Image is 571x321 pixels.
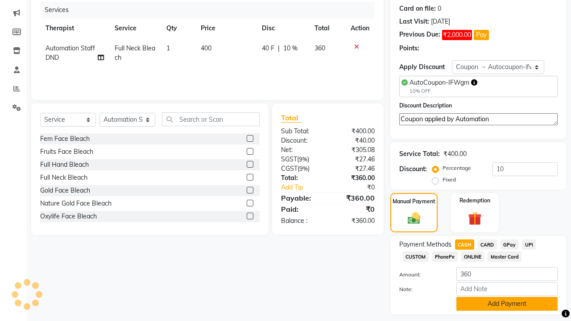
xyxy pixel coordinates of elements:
[257,18,309,38] th: Disc
[464,210,486,227] img: _gift.svg
[393,285,450,293] label: Note:
[328,136,381,145] div: ₹40.00
[399,17,429,26] div: Last Visit:
[274,127,328,136] div: Sub Total:
[299,156,307,163] span: 9%
[456,282,558,296] input: Add Note
[410,87,477,95] div: 10% OFF
[443,176,456,184] label: Fixed
[309,18,345,38] th: Total
[281,165,298,173] span: CGST
[40,134,90,144] div: Fem Face Bleach
[281,113,302,123] span: Total
[40,199,112,208] div: Nature Gold Face Bleach
[474,30,489,40] button: Pay
[161,18,195,38] th: Qty
[399,30,440,40] div: Previous Due:
[456,267,558,281] input: Amount
[274,164,328,173] div: ( )
[314,44,325,52] span: 360
[403,251,429,262] span: CUSTOM
[299,165,308,172] span: 9%
[431,17,450,26] div: [DATE]
[399,4,436,13] div: Card on file:
[478,239,497,250] span: CARD
[274,183,337,192] a: Add Tip
[40,212,97,221] div: Oxylife Face Bleach
[399,149,440,159] div: Service Total:
[109,18,161,38] th: Service
[410,78,469,86] span: AutoCoupon-IFWgm
[274,216,328,226] div: Balance :
[399,165,427,174] div: Discount:
[337,183,381,192] div: ₹0
[328,164,381,173] div: ₹27.46
[328,173,381,183] div: ₹360.00
[393,271,450,279] label: Amount:
[432,251,458,262] span: PhonePe
[262,44,274,53] span: 40 F
[488,251,521,262] span: Master Card
[274,193,328,203] div: Payable:
[201,44,211,52] span: 400
[404,211,425,226] img: _cash.svg
[456,297,558,311] button: Add Payment
[328,216,381,226] div: ₹360.00
[399,102,452,110] label: Discount Description
[274,204,328,214] div: Paid:
[455,239,474,250] span: CASH
[40,186,90,195] div: Gold Face Bleach
[443,164,471,172] label: Percentage
[345,18,375,38] th: Action
[278,44,280,53] span: |
[393,198,435,206] label: Manual Payment
[274,136,328,145] div: Discount:
[195,18,257,38] th: Price
[40,147,93,156] div: Fruits Face Bleach
[459,197,490,205] label: Redemption
[328,204,381,214] div: ₹0
[274,173,328,183] div: Total:
[328,145,381,155] div: ₹305.08
[40,160,89,169] div: Full Hand Bleach
[442,30,472,40] span: ₹2,000.00
[115,44,155,62] span: Full Neck Bleach
[328,193,381,203] div: ₹360.00
[399,44,419,53] div: Points:
[399,62,452,72] div: Apply Discount
[274,155,328,164] div: ( )
[461,251,484,262] span: ONLINE
[281,155,297,163] span: SGST
[328,155,381,164] div: ₹27.46
[399,240,451,249] span: Payment Methods
[522,239,536,250] span: UPI
[283,44,298,53] span: 10 %
[274,145,328,155] div: Net:
[162,112,260,126] input: Search or Scan
[438,4,441,13] div: 0
[41,2,381,18] div: Services
[443,149,467,159] div: ₹400.00
[40,18,109,38] th: Therapist
[46,44,95,62] span: Automation Staff DND
[40,173,87,182] div: Full Neck Bleach
[166,44,170,52] span: 1
[328,127,381,136] div: ₹400.00
[501,239,519,250] span: GPay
